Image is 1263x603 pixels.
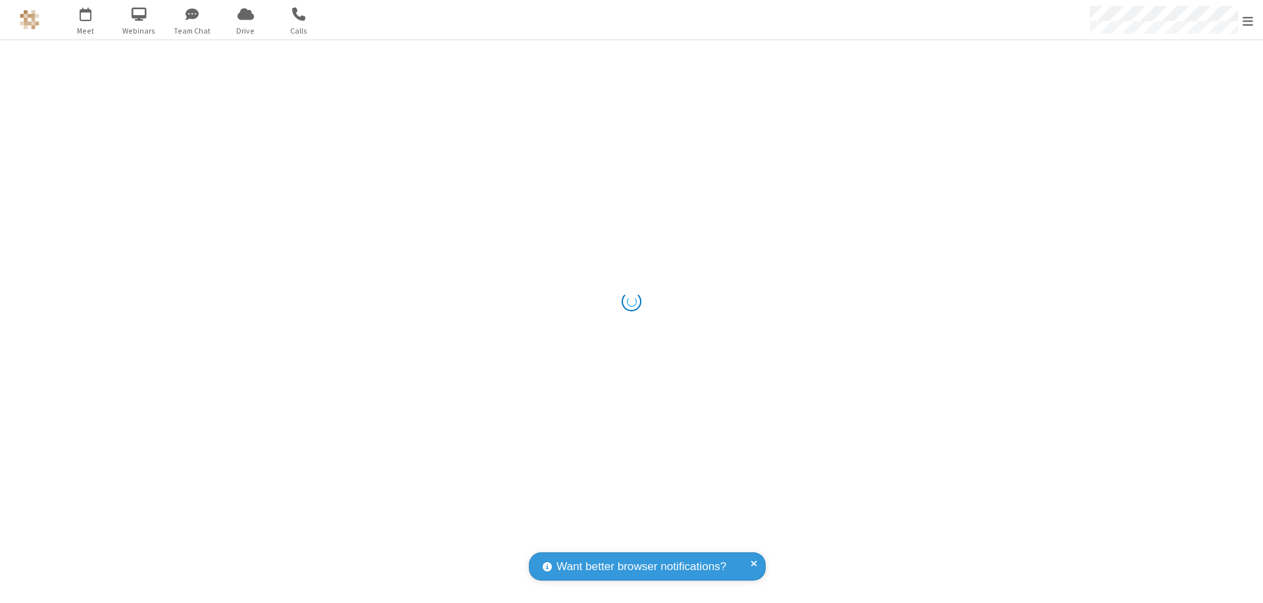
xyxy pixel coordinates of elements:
[168,25,217,37] span: Team Chat
[274,25,324,37] span: Calls
[221,25,270,37] span: Drive
[61,25,111,37] span: Meet
[557,558,726,575] span: Want better browser notifications?
[20,10,39,30] img: QA Selenium DO NOT DELETE OR CHANGE
[114,25,164,37] span: Webinars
